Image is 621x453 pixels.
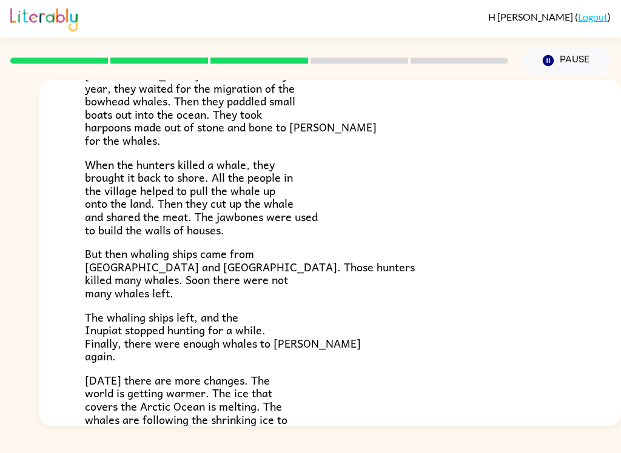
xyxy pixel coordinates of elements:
[578,11,608,22] a: Logout
[488,11,611,22] div: ( )
[85,156,318,239] span: When the hunters killed a whale, they brought it back to shore. All the people in the village hel...
[85,53,377,149] span: These people have lived near the [GEOGRAPHIC_DATA] for hundreds of years. Each year, they waited ...
[85,308,361,365] span: The whaling ships left, and the Inupiat stopped hunting for a while. Finally, there were enough w...
[488,11,575,22] span: H [PERSON_NAME]
[10,5,78,31] img: Literably
[523,47,611,74] button: Pause
[85,245,415,302] span: But then whaling ships came from [GEOGRAPHIC_DATA] and [GEOGRAPHIC_DATA]. Those hunters killed ma...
